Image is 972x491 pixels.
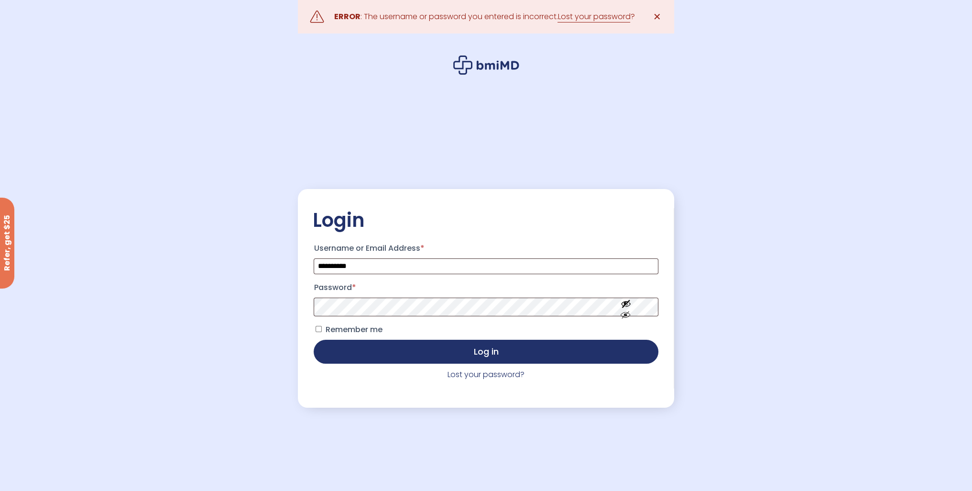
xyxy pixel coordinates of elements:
[653,10,661,23] span: ✕
[314,241,658,256] label: Username or Email Address
[448,369,524,380] a: Lost your password?
[334,11,360,22] strong: ERROR
[314,340,658,364] button: Log in
[312,208,659,232] h2: Login
[334,10,634,23] div: : The username or password you entered is incorrect. ?
[316,326,322,332] input: Remember me
[325,324,382,335] span: Remember me
[599,290,653,324] button: Show password
[648,7,667,26] a: ✕
[557,11,630,22] a: Lost your password
[314,280,658,295] label: Password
